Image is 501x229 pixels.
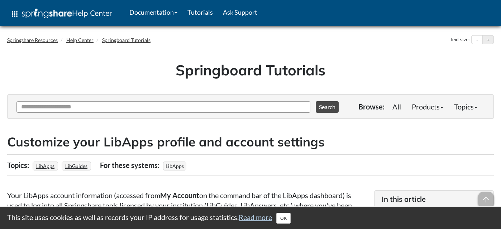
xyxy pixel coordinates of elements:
[7,190,367,220] p: Your LibApps account information (accessed from on the command bar of the LibApps dashboard) is u...
[100,158,161,172] div: For these systems:
[7,37,58,43] a: Springshare Resources
[64,161,89,171] a: LibGuides
[7,133,494,151] h2: Customize your LibApps profile and account settings
[124,3,182,21] a: Documentation
[483,36,493,44] button: Increase text size
[478,192,494,201] a: arrow_upward
[472,36,482,44] button: Decrease text size
[387,99,406,114] a: All
[358,102,385,112] p: Browse:
[449,99,483,114] a: Topics
[72,8,112,18] span: Help Center
[10,10,19,18] span: apps
[448,35,471,45] div: Text size:
[276,213,291,224] button: Close
[406,99,449,114] a: Products
[7,158,31,172] div: Topics:
[182,3,218,21] a: Tutorials
[316,101,339,113] button: Search
[22,9,72,18] img: Springshare
[239,213,272,221] a: Read more
[218,3,262,21] a: Ask Support
[102,37,151,43] a: Springboard Tutorials
[66,37,94,43] a: Help Center
[163,162,186,170] span: LibApps
[35,161,56,171] a: LibApps
[5,3,117,25] a: apps Help Center
[478,192,494,207] span: arrow_upward
[382,194,487,204] h3: In this article
[13,60,488,80] h1: Springboard Tutorials
[160,191,199,200] strong: My Account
